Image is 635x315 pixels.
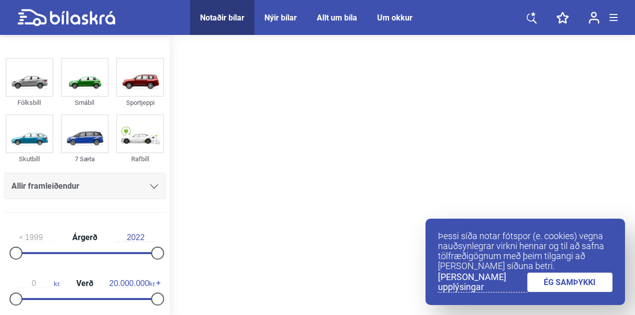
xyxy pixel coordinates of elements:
div: Sportjeppi [116,97,164,108]
a: [PERSON_NAME] upplýsingar [438,272,527,293]
div: Fólksbíll [5,97,53,108]
div: Skutbíll [5,153,53,165]
div: Rafbíll [116,153,164,165]
span: Verð [74,280,96,288]
a: Um okkur [377,13,413,22]
span: kr. [14,279,60,288]
span: Árgerð [70,234,100,242]
span: Allir framleiðendur [11,179,79,193]
a: Nýir bílar [264,13,297,22]
img: user-login.svg [589,11,600,24]
a: Notaðir bílar [200,13,244,22]
a: ÉG SAMÞYKKI [527,273,613,292]
div: 7 Sæta [61,153,109,165]
p: Þessi síða notar fótspor (e. cookies) vegna nauðsynlegrar virkni hennar og til að safna tölfræðig... [438,231,613,271]
div: Smábíl [61,97,109,108]
span: kr. [109,279,156,288]
a: Allt um bíla [317,13,357,22]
